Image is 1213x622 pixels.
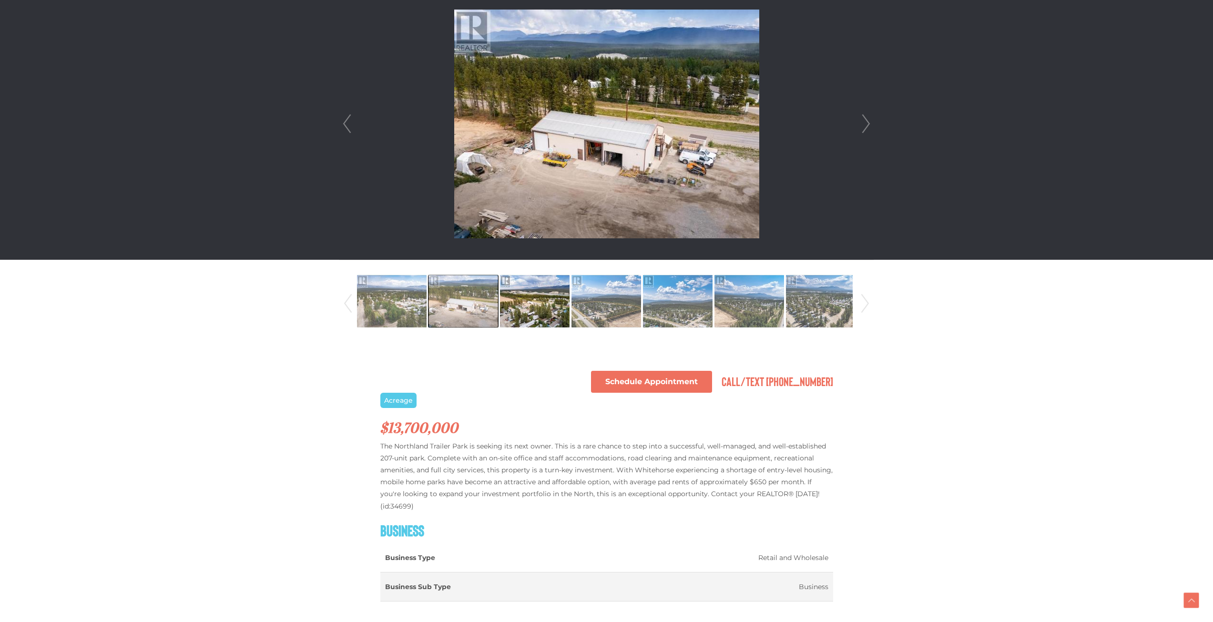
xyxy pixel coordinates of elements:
[786,274,856,328] img: Property-28511703-Photo-7.jpg
[454,10,759,238] img: 986 Range Road, Whitehorse, Yukon Y1A 4V1 - Photo 2 - 16583
[571,274,641,328] img: Property-28511703-Photo-4.jpg
[600,543,833,572] td: Retail and Wholesale
[591,371,712,393] a: Schedule Appointment
[385,582,451,591] strong: Business Sub Type
[341,271,355,336] a: Prev
[858,271,872,336] a: Next
[714,274,784,328] img: Property-28511703-Photo-6.jpg
[380,440,833,512] p: The Northland Trailer Park is seeking its next owner. This is a rare chance to step into a succes...
[385,553,435,562] strong: Business Type
[380,420,833,436] h2: $13,700,000
[500,274,570,328] img: Property-28511703-Photo-3.jpg
[722,374,833,388] span: Call/Text [PHONE_NUMBER]
[428,274,498,328] img: Property-28511703-Photo-2.jpg
[605,378,698,386] span: Schedule Appointment
[643,274,713,328] img: Property-28511703-Photo-5.jpg
[600,572,833,602] td: Business
[380,393,417,408] span: Acreage
[380,522,833,539] h3: Business
[357,274,427,328] img: Property-28511703-Photo-1.jpg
